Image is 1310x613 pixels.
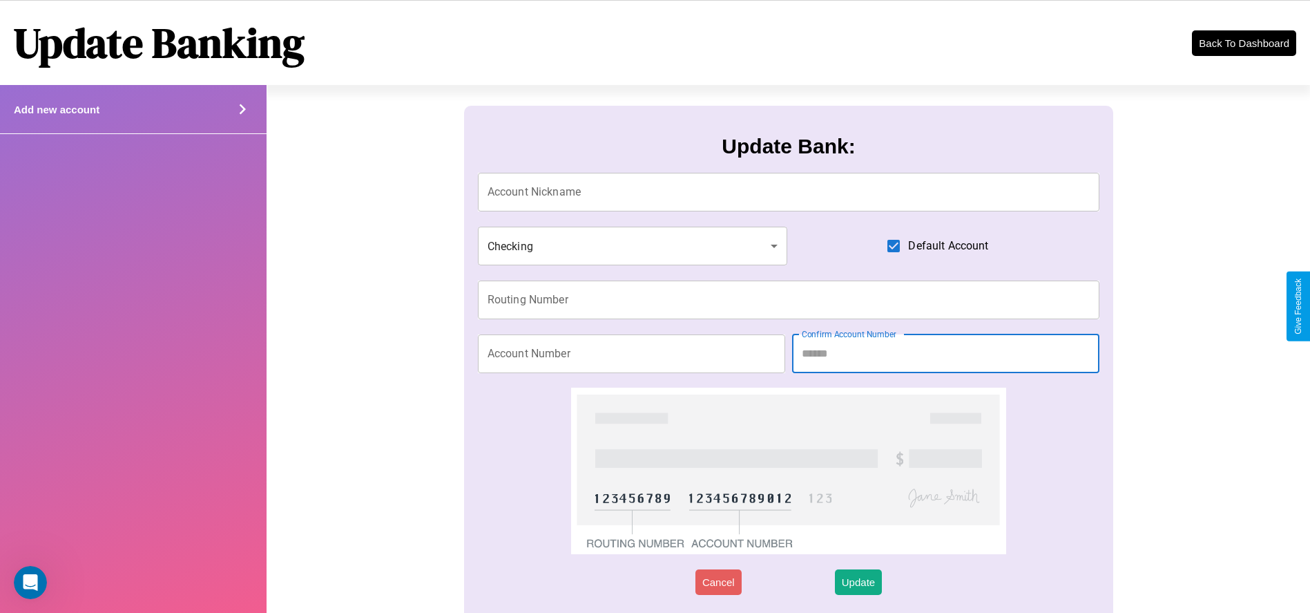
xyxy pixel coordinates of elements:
[908,238,988,254] span: Default Account
[835,569,882,595] button: Update
[478,227,787,265] div: Checking
[695,569,742,595] button: Cancel
[14,15,305,71] h1: Update Banking
[14,104,99,115] h4: Add new account
[1192,30,1296,56] button: Back To Dashboard
[722,135,855,158] h3: Update Bank:
[1293,279,1303,334] div: Give Feedback
[802,328,896,340] label: Confirm Account Number
[571,388,1007,554] img: check
[14,566,47,599] iframe: Intercom live chat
